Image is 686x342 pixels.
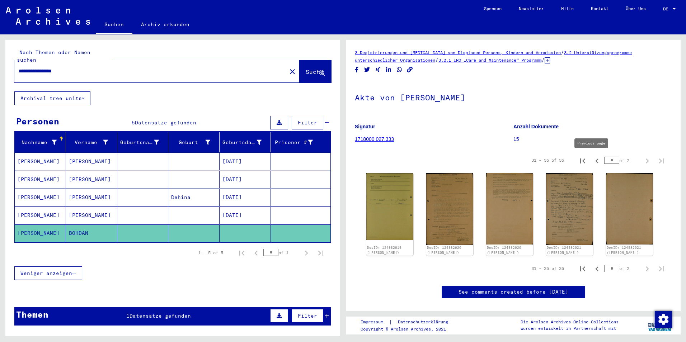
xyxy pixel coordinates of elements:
[355,81,672,113] h1: Akte von [PERSON_NAME]
[406,65,414,74] button: Copy link
[96,16,132,34] a: Suchen
[561,49,564,56] span: /
[132,119,135,126] span: 5
[132,16,198,33] a: Archiv erkunden
[222,137,271,148] div: Geburtsdatum
[292,116,323,129] button: Filter
[69,139,108,146] div: Vorname
[168,189,220,206] mat-cell: Dehina
[640,261,654,276] button: Next page
[541,57,545,63] span: /
[15,153,66,170] mat-cell: [PERSON_NAME]
[66,153,117,170] mat-cell: [PERSON_NAME]
[590,153,604,167] button: Previous page
[171,139,210,146] div: Geburt‏
[66,224,117,242] mat-cell: BOHDAN
[655,311,672,328] img: Zustimmung ändern
[299,246,314,260] button: Next page
[120,137,168,148] div: Geburtsname
[607,246,641,255] a: DocID: 124982621 ([PERSON_NAME])
[14,91,90,105] button: Archival tree units
[590,261,604,276] button: Previous page
[20,270,72,276] span: Weniger anzeigen
[66,171,117,188] mat-cell: [PERSON_NAME]
[14,266,82,280] button: Weniger anzeigen
[135,119,196,126] span: Datensätze gefunden
[220,171,271,188] mat-cell: [DATE]
[222,139,262,146] div: Geburtsdatum
[120,139,159,146] div: Geburtsname
[654,261,669,276] button: Last page
[513,136,672,143] p: 15
[69,137,117,148] div: Vorname
[361,318,389,326] a: Impressum
[66,206,117,224] mat-cell: [PERSON_NAME]
[6,7,90,25] img: Arolsen_neg.svg
[521,319,619,325] p: Die Arolsen Archives Online-Collections
[15,189,66,206] mat-cell: [PERSON_NAME]
[274,137,322,148] div: Prisoner #
[220,132,271,152] mat-header-cell: Geburtsdatum
[314,246,328,260] button: Last page
[298,313,317,319] span: Filter
[300,60,331,82] button: Suche
[396,65,403,74] button: Share on WhatsApp
[438,57,541,63] a: 3.2.1 IRO „Care and Maintenance“ Programm
[66,189,117,206] mat-cell: [PERSON_NAME]
[486,173,533,244] img: 002.jpg
[130,313,191,319] span: Datensätze gefunden
[606,173,653,244] img: 002.jpg
[640,153,654,167] button: Next page
[126,313,130,319] span: 1
[220,206,271,224] mat-cell: [DATE]
[235,246,249,260] button: First page
[385,65,393,74] button: Share on LinkedIn
[363,65,371,74] button: Share on Twitter
[654,153,669,167] button: Last page
[288,67,297,76] mat-icon: close
[249,246,263,260] button: Previous page
[353,65,361,74] button: Share on Facebook
[15,206,66,224] mat-cell: [PERSON_NAME]
[263,249,299,256] div: of 1
[285,64,300,79] button: Clear
[168,132,220,152] mat-header-cell: Geburt‏
[513,124,559,129] b: Anzahl Dokumente
[374,65,382,74] button: Share on Xing
[575,153,590,167] button: First page
[647,316,673,334] img: yv_logo.png
[426,173,473,245] img: 001.jpg
[487,246,521,255] a: DocID: 124982620 ([PERSON_NAME])
[171,137,219,148] div: Geburt‏
[459,288,568,296] a: See comments created before [DATE]
[366,173,413,240] img: 004.jpg
[355,136,394,142] a: 1718000 027.333
[306,68,324,75] span: Suche
[435,57,438,63] span: /
[117,132,169,152] mat-header-cell: Geburtsname
[367,246,401,255] a: DocID: 124982619 ([PERSON_NAME])
[531,265,564,272] div: 31 – 35 of 35
[298,119,317,126] span: Filter
[575,261,590,276] button: First page
[16,308,48,321] div: Themen
[18,139,57,146] div: Nachname
[663,6,671,11] span: DE
[17,49,90,63] mat-label: Nach Themen oder Namen suchen
[15,171,66,188] mat-cell: [PERSON_NAME]
[15,132,66,152] mat-header-cell: Nachname
[654,310,672,328] div: Zustimmung ändern
[361,318,457,326] div: |
[16,115,59,128] div: Personen
[15,224,66,242] mat-cell: [PERSON_NAME]
[604,265,640,272] div: of 2
[427,246,461,255] a: DocID: 124982620 ([PERSON_NAME])
[604,157,640,164] div: of 2
[546,173,593,245] img: 001.jpg
[355,50,561,55] a: 3 Registrierungen und [MEDICAL_DATA] von Displaced Persons, Kindern und Vermissten
[392,318,457,326] a: Datenschutzerklärung
[220,153,271,170] mat-cell: [DATE]
[531,157,564,163] div: 31 – 35 of 35
[547,246,581,255] a: DocID: 124982621 ([PERSON_NAME])
[292,309,323,323] button: Filter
